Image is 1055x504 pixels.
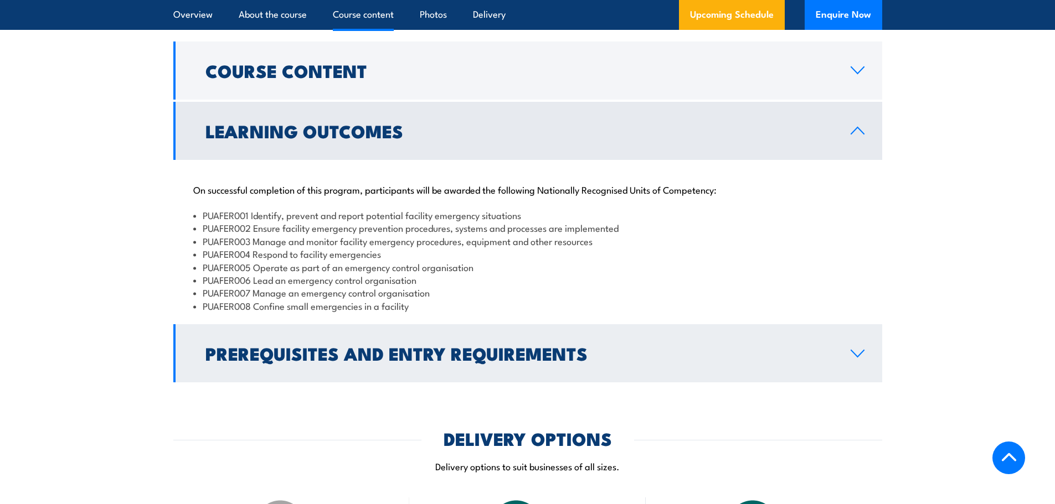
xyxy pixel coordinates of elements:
li: PUAFER006 Lead an emergency control organisation [193,273,862,286]
a: Course Content [173,41,882,100]
li: PUAFER003 Manage and monitor facility emergency procedures, equipment and other resources [193,235,862,247]
li: PUAFER004 Respond to facility emergencies [193,247,862,260]
li: PUAFER008 Confine small emergencies in a facility [193,299,862,312]
li: PUAFER001 Identify, prevent and report potential facility emergency situations [193,209,862,221]
a: Prerequisites and Entry Requirements [173,324,882,382]
h2: DELIVERY OPTIONS [444,430,612,446]
h2: Learning Outcomes [205,123,833,138]
h2: Course Content [205,63,833,78]
h2: Prerequisites and Entry Requirements [205,345,833,361]
p: On successful completion of this program, participants will be awarded the following Nationally R... [193,184,862,195]
li: PUAFER007 Manage an emergency control organisation [193,286,862,299]
li: PUAFER005 Operate as part of an emergency control organisation [193,261,862,273]
a: Learning Outcomes [173,102,882,160]
p: Delivery options to suit businesses of all sizes. [173,460,882,472]
li: PUAFER002 Ensure facility emergency prevention procedures, systems and processes are implemented [193,221,862,234]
